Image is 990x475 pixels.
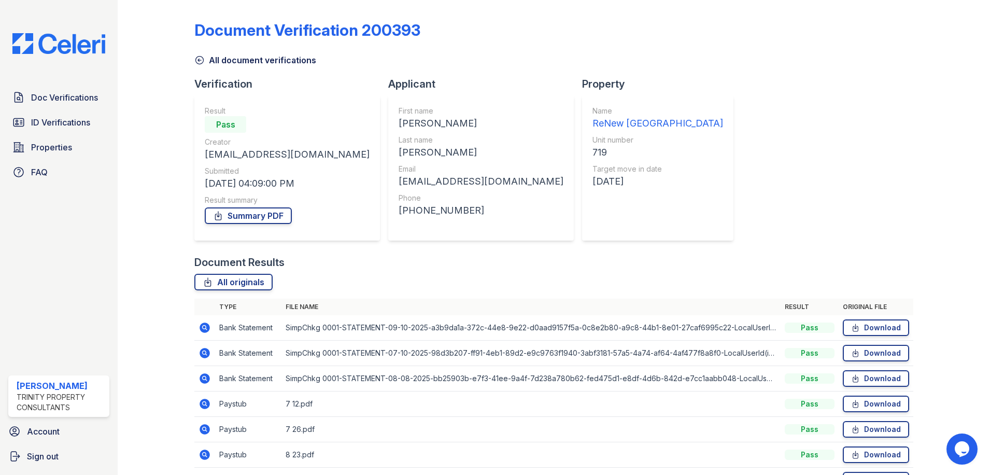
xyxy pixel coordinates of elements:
div: Pass [785,373,835,384]
div: ReNew [GEOGRAPHIC_DATA] [592,116,723,131]
td: SimpChkg 0001-STATEMENT-07-10-2025-98d3b207-ff91-4eb1-89d2-e9c9763f1940-3abf3181-57a5-4a74-af64-4... [281,341,781,366]
div: Pass [785,450,835,460]
th: Original file [839,299,913,315]
a: Properties [8,137,109,158]
span: ID Verifications [31,116,90,129]
div: Last name [399,135,563,145]
div: [EMAIL_ADDRESS][DOMAIN_NAME] [399,174,563,189]
div: Pass [785,424,835,435]
td: SimpChkg 0001-STATEMENT-08-08-2025-bb25903b-e7f3-41ee-9a4f-7d238a780b62-fed475d1-e8df-4d6b-842d-e... [281,366,781,392]
div: [PERSON_NAME] [399,116,563,131]
div: Submitted [205,166,370,176]
div: Result summary [205,195,370,205]
div: [DATE] 04:09:00 PM [205,176,370,191]
th: File name [281,299,781,315]
div: [DATE] [592,174,723,189]
div: Email [399,164,563,174]
a: Doc Verifications [8,87,109,108]
div: Verification [194,77,388,91]
div: [PHONE_NUMBER] [399,203,563,218]
td: Paystub [215,417,281,442]
td: SimpChkg 0001-STATEMENT-09-10-2025-a3b9da1a-372c-44e8-9e22-d0aad9157f5a-0c8e2b80-a9c8-44b1-8e01-2... [281,315,781,341]
div: Result [205,106,370,116]
td: 8 23.pdf [281,442,781,468]
div: Document Results [194,255,285,270]
div: Creator [205,137,370,147]
a: Download [843,345,909,361]
div: [PERSON_NAME] [399,145,563,160]
th: Result [781,299,839,315]
a: Download [843,396,909,412]
td: Bank Statement [215,341,281,366]
a: Sign out [4,446,114,467]
a: FAQ [8,162,109,183]
iframe: chat widget [946,434,980,465]
td: 7 12.pdf [281,392,781,417]
div: Phone [399,193,563,203]
a: All originals [194,274,273,290]
a: All document verifications [194,54,316,66]
a: Download [843,446,909,463]
div: Document Verification 200393 [194,21,420,39]
th: Type [215,299,281,315]
div: 719 [592,145,723,160]
div: Unit number [592,135,723,145]
img: CE_Logo_Blue-a8612792a0a2168367f1c8372b55b34899dd931a85d93a1a3d3e32e68fde9ad4.png [4,33,114,54]
td: Bank Statement [215,366,281,392]
div: Property [582,77,742,91]
a: Download [843,370,909,387]
td: 7 26.pdf [281,417,781,442]
td: Paystub [215,442,281,468]
div: [EMAIL_ADDRESS][DOMAIN_NAME] [205,147,370,162]
span: Properties [31,141,72,153]
div: Pass [785,399,835,409]
td: Paystub [215,392,281,417]
span: FAQ [31,166,48,178]
a: Account [4,421,114,442]
div: First name [399,106,563,116]
span: Sign out [27,450,59,463]
a: Download [843,421,909,438]
div: Pass [785,323,835,333]
div: Name [592,106,723,116]
div: Trinity Property Consultants [17,392,105,413]
div: [PERSON_NAME] [17,380,105,392]
a: Name ReNew [GEOGRAPHIC_DATA] [592,106,723,131]
div: Pass [785,348,835,358]
div: Pass [205,116,246,133]
a: Summary PDF [205,207,292,224]
div: Target move in date [592,164,723,174]
a: ID Verifications [8,112,109,133]
td: Bank Statement [215,315,281,341]
a: Download [843,319,909,336]
div: Applicant [388,77,582,91]
span: Doc Verifications [31,91,98,104]
span: Account [27,425,60,438]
